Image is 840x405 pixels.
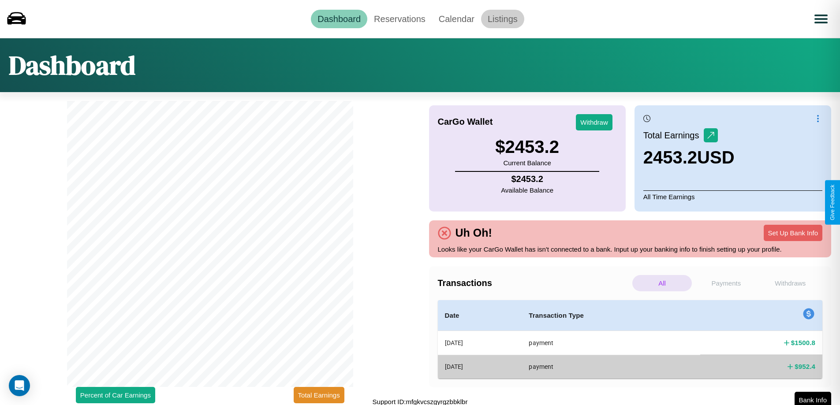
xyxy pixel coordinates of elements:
[438,355,522,378] th: [DATE]
[795,362,815,371] h4: $ 952.4
[529,310,693,321] h4: Transaction Type
[696,275,756,291] p: Payments
[438,300,823,379] table: simple table
[495,157,559,169] p: Current Balance
[643,148,735,167] h3: 2453.2 USD
[522,331,700,355] th: payment
[522,355,700,378] th: payment
[809,7,833,31] button: Open menu
[495,137,559,157] h3: $ 2453.2
[451,227,497,239] h4: Uh Oh!
[643,190,822,203] p: All Time Earnings
[438,278,630,288] h4: Transactions
[311,10,367,28] a: Dashboard
[632,275,692,291] p: All
[643,127,704,143] p: Total Earnings
[764,225,822,241] button: Set Up Bank Info
[76,387,155,403] button: Percent of Car Earnings
[438,331,522,355] th: [DATE]
[501,174,553,184] h4: $ 2453.2
[791,338,815,347] h4: $ 1500.8
[432,10,481,28] a: Calendar
[294,387,344,403] button: Total Earnings
[438,117,493,127] h4: CarGo Wallet
[481,10,524,28] a: Listings
[761,275,820,291] p: Withdraws
[367,10,432,28] a: Reservations
[501,184,553,196] p: Available Balance
[829,185,836,220] div: Give Feedback
[9,47,135,83] h1: Dashboard
[9,375,30,396] div: Open Intercom Messenger
[576,114,612,130] button: Withdraw
[445,310,515,321] h4: Date
[438,243,823,255] p: Looks like your CarGo Wallet has isn't connected to a bank. Input up your banking info to finish ...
